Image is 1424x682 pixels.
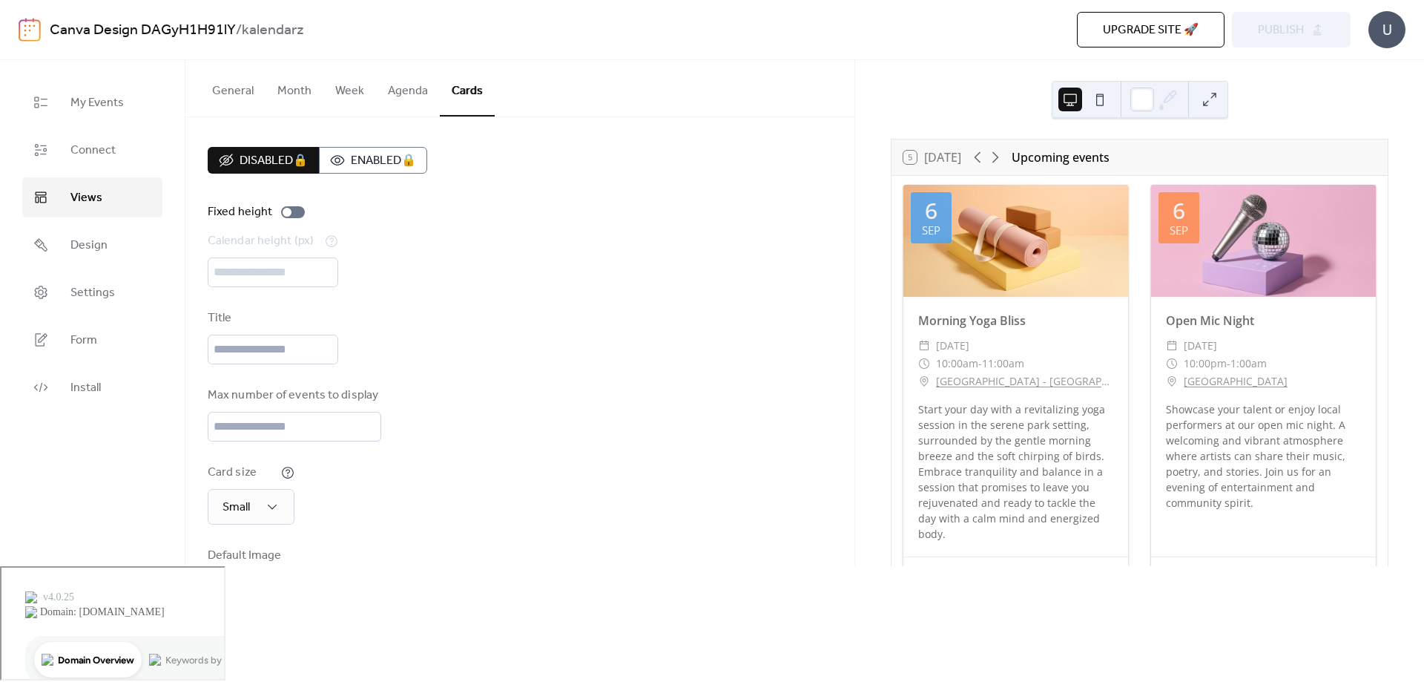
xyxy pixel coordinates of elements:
[918,355,930,373] div: ​
[22,130,162,170] a: Connect
[22,272,162,312] a: Settings
[70,189,102,207] span: Views
[1103,22,1199,39] span: Upgrade site 🚀
[1012,148,1110,166] div: Upcoming events
[39,39,163,50] div: Domain: [DOMAIN_NAME]
[376,60,440,115] button: Agenda
[22,177,162,217] a: Views
[70,284,115,302] span: Settings
[208,387,378,404] div: Max number of events to display
[1166,355,1178,373] div: ​
[936,337,969,355] span: [DATE]
[1184,373,1288,390] a: [GEOGRAPHIC_DATA]
[1170,225,1188,236] div: Sep
[164,88,250,97] div: Keywords by Traffic
[323,60,376,115] button: Week
[936,373,1113,390] a: [GEOGRAPHIC_DATA] - [GEOGRAPHIC_DATA]
[70,379,101,397] span: Install
[22,82,162,122] a: My Events
[50,16,236,45] a: Canva Design DAGyH1H91lY
[918,373,930,390] div: ​
[1173,200,1185,222] div: 6
[918,337,930,355] div: ​
[925,200,937,222] div: 6
[1368,11,1405,48] div: U
[22,320,162,360] a: Form
[40,86,52,98] img: tab_domain_overview_orange.svg
[922,225,940,236] div: Sep
[22,225,162,265] a: Design
[236,16,242,45] b: /
[208,203,272,221] div: Fixed height
[56,88,133,97] div: Domain Overview
[1151,401,1376,511] div: Showcase your talent or enjoy local performers at our open mic night. A welcoming and vibrant atm...
[1227,355,1230,373] span: -
[222,496,250,519] span: Small
[1151,312,1376,329] div: Open Mic Night
[148,86,159,98] img: tab_keywords_by_traffic_grey.svg
[70,94,124,112] span: My Events
[19,18,41,42] img: logo
[1077,12,1224,47] button: Upgrade site 🚀
[1184,355,1227,373] span: 10:00pm
[70,142,116,160] span: Connect
[903,401,1128,542] div: Start your day with a revitalizing yoga session in the serene park setting, surrounded by the gen...
[978,355,982,373] span: -
[70,237,108,255] span: Design
[936,355,978,373] span: 10:00am
[1166,373,1178,390] div: ​
[242,16,304,45] b: kalendarz
[24,39,36,50] img: website_grey.svg
[70,332,97,350] span: Form
[1166,337,1178,355] div: ​
[266,60,323,115] button: Month
[200,60,266,115] button: General
[24,24,36,36] img: logo_orange.svg
[208,309,335,327] div: Title
[982,355,1024,373] span: 11:00am
[208,464,278,482] div: Card size
[440,60,495,117] button: Cards
[1230,355,1267,373] span: 1:00am
[1184,337,1217,355] span: [DATE]
[208,547,427,565] div: Default Image
[42,24,73,36] div: v 4.0.25
[22,367,162,407] a: Install
[903,312,1128,329] div: Morning Yoga Bliss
